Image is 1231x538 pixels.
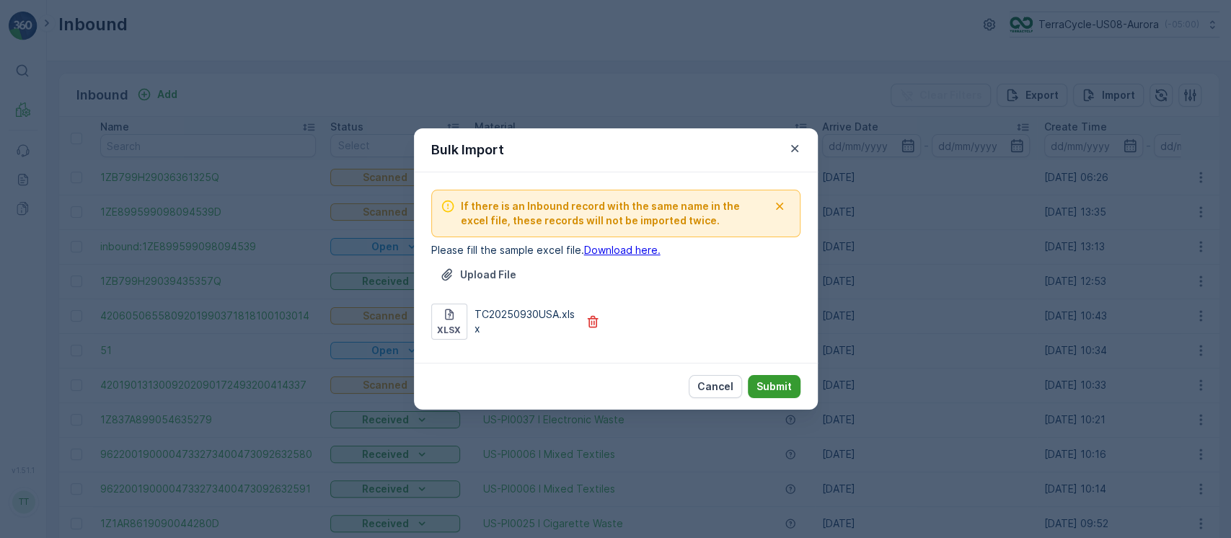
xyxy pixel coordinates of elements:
[584,244,661,256] a: Download here.
[756,379,792,394] p: Submit
[431,263,525,286] button: Upload File
[475,307,577,336] p: TC20250930USA.xlsx
[431,140,504,160] p: Bulk Import
[460,268,516,282] p: Upload File
[461,199,768,228] span: If there is an Inbound record with the same name in the excel file, these records will not be imp...
[431,243,800,257] p: Please fill the sample excel file.
[437,325,461,336] p: xlsx
[689,375,742,398] button: Cancel
[697,379,733,394] p: Cancel
[748,375,800,398] button: Submit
